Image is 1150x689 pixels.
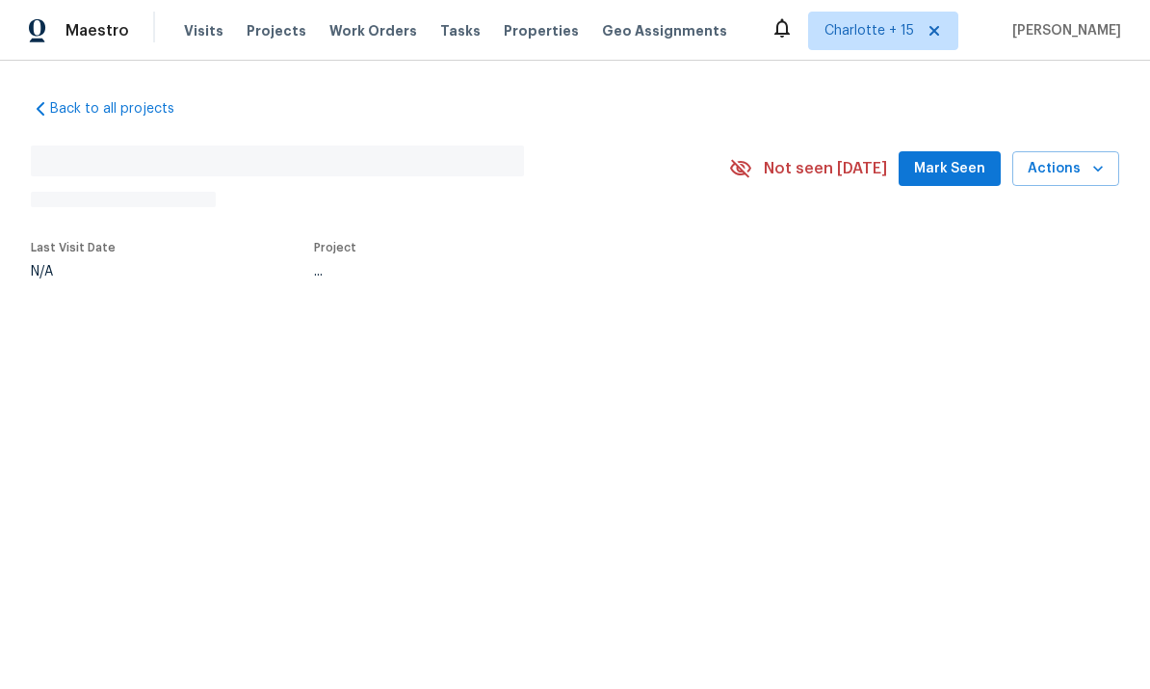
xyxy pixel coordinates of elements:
span: Tasks [440,24,481,38]
div: N/A [31,265,116,278]
div: ... [314,265,684,278]
span: Visits [184,21,223,40]
span: Properties [504,21,579,40]
span: Projects [247,21,306,40]
button: Mark Seen [899,151,1001,187]
span: [PERSON_NAME] [1005,21,1121,40]
span: Mark Seen [914,157,985,181]
span: Geo Assignments [602,21,727,40]
span: Project [314,242,356,253]
a: Back to all projects [31,99,216,119]
span: Charlotte + 15 [824,21,914,40]
span: Maestro [65,21,129,40]
span: Last Visit Date [31,242,116,253]
span: Not seen [DATE] [764,159,887,178]
span: Actions [1028,157,1104,181]
span: Work Orders [329,21,417,40]
button: Actions [1012,151,1119,187]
